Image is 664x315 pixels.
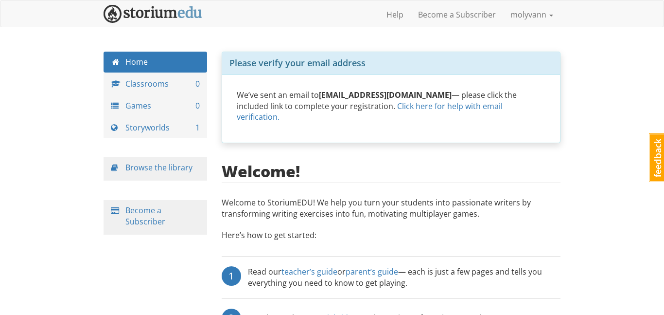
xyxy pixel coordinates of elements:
strong: [EMAIL_ADDRESS][DOMAIN_NAME] [319,90,452,100]
div: Read our or — each is just a few pages and tells you everything you need to know to get playing. [248,266,561,289]
a: Home [104,52,207,73]
p: We’ve sent an email to — please click the included link to complete your registration. [237,90,546,123]
span: 1 [195,122,200,133]
img: StoriumEDU [104,5,202,23]
a: teacher’s guide [281,266,337,277]
div: 1 [222,266,241,286]
a: Games 0 [104,95,207,116]
a: molyvann [503,2,560,27]
p: Welcome to StoriumEDU! We help you turn your students into passionate writers by transforming wri... [222,197,561,224]
a: Click here for help with email verification. [237,101,503,123]
a: Become a Subscriber [411,2,503,27]
h2: Welcome! [222,163,300,180]
span: 0 [195,78,200,90]
a: Storyworlds 1 [104,117,207,138]
p: Here’s how to get started: [222,230,561,251]
a: Help [379,2,411,27]
span: 0 [195,100,200,111]
a: Browse the library [125,162,192,173]
a: Classrooms 0 [104,74,207,94]
span: Please verify your email address [229,57,366,69]
a: Become a Subscriber [125,205,165,227]
a: parent’s guide [346,266,398,277]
